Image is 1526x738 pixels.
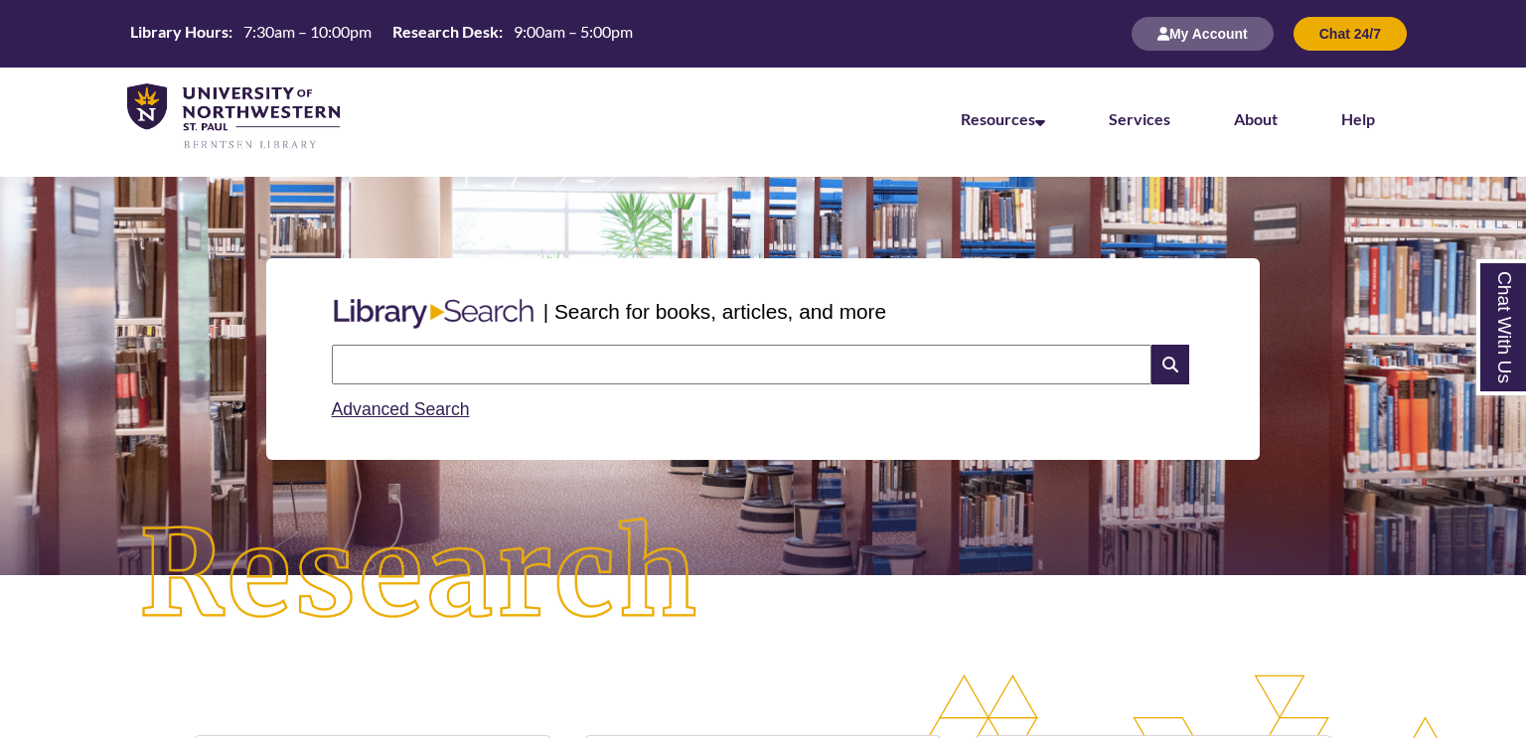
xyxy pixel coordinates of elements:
a: Resources [961,109,1045,128]
a: My Account [1132,25,1274,42]
p: | Search for books, articles, and more [543,296,886,327]
a: Help [1341,109,1375,128]
button: My Account [1132,17,1274,51]
a: Chat 24/7 [1294,25,1407,42]
i: Search [1151,345,1189,384]
table: Hours Today [122,21,641,46]
a: Advanced Search [332,399,470,419]
button: Chat 24/7 [1294,17,1407,51]
span: 7:30am – 10:00pm [243,22,372,41]
img: Libary Search [324,291,543,337]
a: About [1234,109,1278,128]
th: Research Desk: [384,21,506,43]
a: Services [1109,109,1170,128]
img: UNWSP Library Logo [127,83,340,151]
th: Library Hours: [122,21,235,43]
span: 9:00am – 5:00pm [514,22,633,41]
a: Hours Today [122,21,641,48]
img: Research [76,456,763,694]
